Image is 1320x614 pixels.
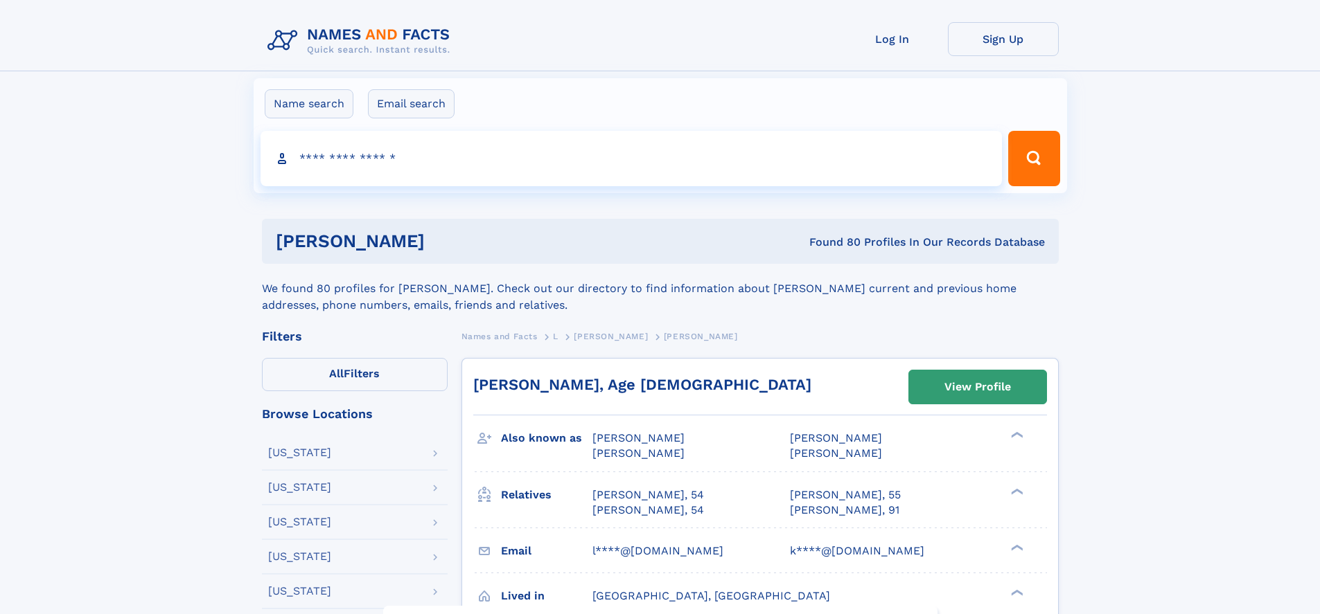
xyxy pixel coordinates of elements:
[1008,131,1059,186] button: Search Button
[617,235,1045,250] div: Found 80 Profiles In Our Records Database
[262,358,448,391] label: Filters
[501,426,592,450] h3: Also known as
[790,487,901,503] a: [PERSON_NAME], 55
[790,446,882,460] span: [PERSON_NAME]
[262,330,448,343] div: Filters
[553,327,558,345] a: L
[473,376,811,393] a: [PERSON_NAME], Age [DEMOGRAPHIC_DATA]
[501,483,592,507] h3: Relatives
[574,332,648,341] span: [PERSON_NAME]
[461,327,538,345] a: Names and Facts
[501,539,592,563] h3: Email
[268,482,331,493] div: [US_STATE]
[268,551,331,562] div: [US_STATE]
[501,584,592,608] h3: Lived in
[553,332,558,341] span: L
[268,447,331,458] div: [US_STATE]
[909,370,1046,404] a: View Profile
[592,503,704,518] a: [PERSON_NAME], 54
[1007,588,1024,597] div: ❯
[592,487,704,503] a: [PERSON_NAME], 54
[944,371,1011,403] div: View Profile
[837,22,948,56] a: Log In
[262,22,461,60] img: Logo Names and Facts
[276,233,617,250] h1: [PERSON_NAME]
[268,586,331,597] div: [US_STATE]
[664,332,738,341] span: [PERSON_NAME]
[948,22,1059,56] a: Sign Up
[592,431,685,444] span: [PERSON_NAME]
[1007,431,1024,440] div: ❯
[261,131,1003,186] input: search input
[329,367,344,380] span: All
[368,89,455,118] label: Email search
[592,446,685,460] span: [PERSON_NAME]
[262,264,1059,314] div: We found 80 profiles for [PERSON_NAME]. Check out our directory to find information about [PERSON...
[262,408,448,420] div: Browse Locations
[574,327,648,345] a: [PERSON_NAME]
[265,89,353,118] label: Name search
[592,589,830,602] span: [GEOGRAPHIC_DATA], [GEOGRAPHIC_DATA]
[1007,487,1024,496] div: ❯
[1007,543,1024,552] div: ❯
[790,431,882,444] span: [PERSON_NAME]
[268,516,331,527] div: [US_STATE]
[790,503,899,518] a: [PERSON_NAME], 91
